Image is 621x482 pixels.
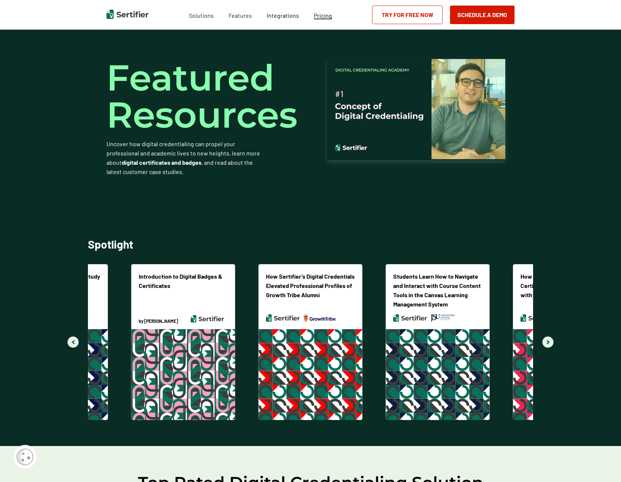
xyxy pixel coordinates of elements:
a: Try for Free Now [372,6,443,24]
span: Solutions [189,10,214,19]
section: Gallery [88,264,533,420]
p: How OpenWeaver Issued 30K+ Certificates in Less Than a Year with Sertifier [520,272,609,299]
p: Introduction to Digital Badges & Certificates [139,272,228,290]
img: Sertifier Logo [393,314,427,322]
iframe: Chat Widget [584,446,621,482]
img: Sertifier Logo [190,315,224,322]
span: Pricing [314,12,332,19]
img: Youtube Player [327,59,505,159]
span: Integrations [267,12,299,19]
p: by [PERSON_NAME] [139,318,178,324]
b: digital certificates and badges [122,159,201,166]
img: Carousel Next Slide [546,340,550,344]
img: jsu logo [430,314,454,322]
span: Features [229,10,252,19]
button: Schedule a Demo [450,6,515,24]
img: Cookie Popup Icon [17,449,33,465]
p: Students Learn How to Navigate and Interact with Course Content Tools in the Canvas Learning Mana... [393,272,482,309]
a: Pricing [314,10,332,19]
p: How Sertifier’s Digital Credentials Elevated Professional Profiles of Growth Tribe Alumni [266,272,355,299]
h3: Featured Resources [106,59,303,133]
p: US Transactions Corp. Case Study [11,272,100,281]
img: Sertifier | Digital Credentialing Platform [106,10,148,19]
a: Youtube Player [327,59,505,160]
p: Uncover how digital credentialing can propel your professional and academic lives to new heights,... [106,139,264,176]
button: Navigate to next slide [542,337,553,348]
button: Navigate to previous slide [68,337,79,348]
img: Sertifier Logo [266,314,300,322]
p: Spotlight [88,237,133,251]
img: Carousel Previous Slide [72,340,75,344]
img: Sertifier Logo [520,314,554,322]
img: growth tribe logo [303,314,336,322]
a: Integrations [267,10,299,19]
